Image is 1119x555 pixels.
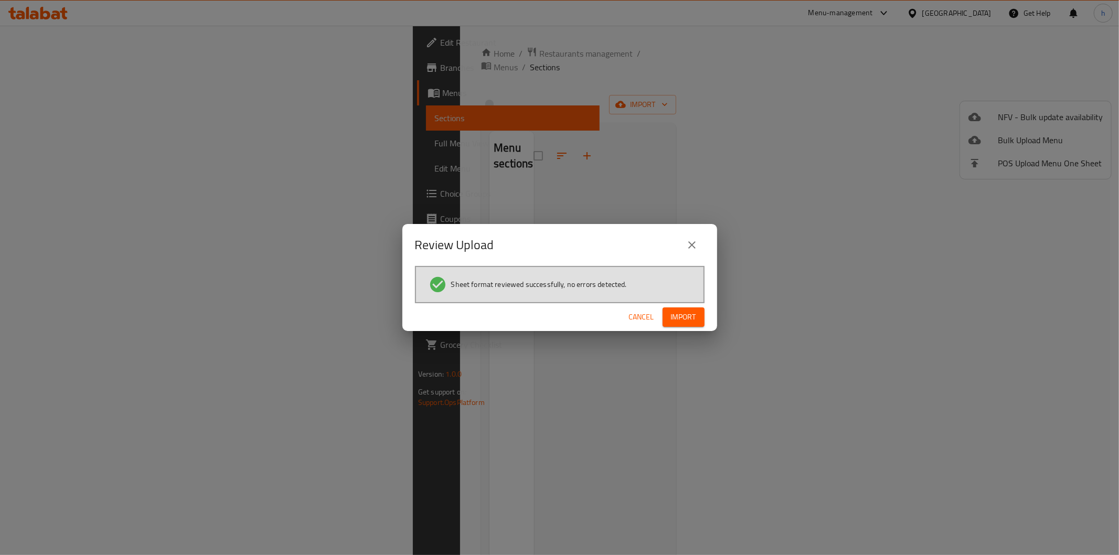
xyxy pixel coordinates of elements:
h2: Review Upload [415,237,494,253]
button: Import [663,307,705,327]
button: Cancel [625,307,658,327]
span: Sheet format reviewed successfully, no errors detected. [451,279,627,290]
span: Cancel [629,311,654,324]
button: close [679,232,705,258]
span: Import [671,311,696,324]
